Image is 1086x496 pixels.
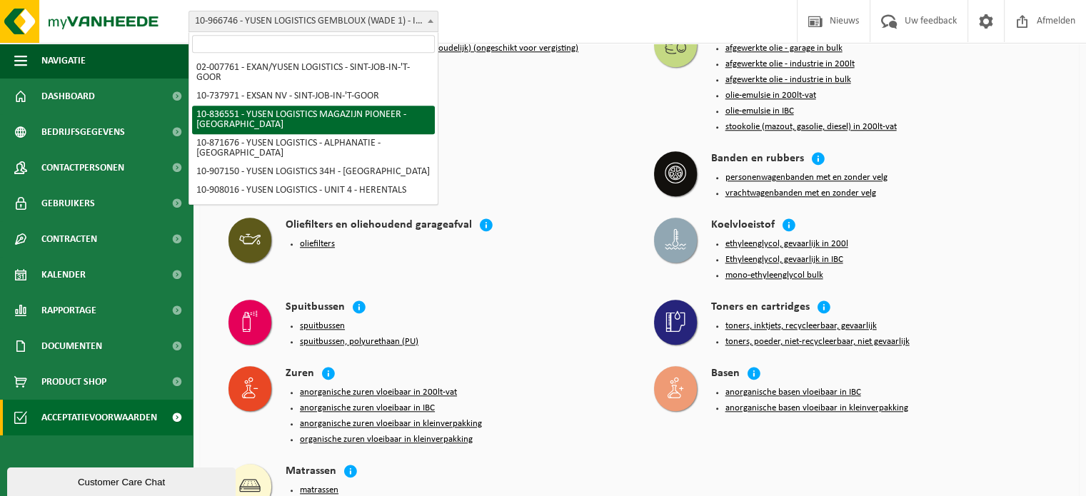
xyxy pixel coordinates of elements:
[300,403,435,414] button: anorganische zuren vloeibaar in IBC
[192,106,435,134] li: 10-836551 - YUSEN LOGISTICS MAGAZIJN PIONEER - [GEOGRAPHIC_DATA]
[286,300,345,316] h4: Spuitbussen
[41,328,102,364] span: Documenten
[725,270,823,281] button: mono-ethyleenglycol bulk
[300,336,418,348] button: spuitbussen, polyurethaan (PU)
[725,172,888,183] button: personenwagenbanden met en zonder velg
[41,257,86,293] span: Kalender
[725,121,897,133] button: stookolie (mazout, gasolie, diesel) in 200lt-vat
[711,300,810,316] h4: Toners en cartridges
[300,485,338,496] button: matrassen
[725,403,908,414] button: anorganische basen vloeibaar in kleinverpakking
[725,254,843,265] button: Ethyleenglycol, gevaarlijk in IBC
[725,43,843,54] button: afgewerkte olie - garage in bulk
[286,366,314,383] h4: Zuren
[300,172,625,181] li: batterijen (huishoudelijk)
[41,221,97,257] span: Contracten
[725,238,848,250] button: ethyleenglycol, gevaarlijk in 200l
[711,218,775,234] h4: Koelvloeistof
[41,150,124,186] span: Contactpersonen
[188,11,438,32] span: 10-966746 - YUSEN LOGISTICS GEMBLOUX (WADE 1) - ISNES
[192,181,435,200] li: 10-908016 - YUSEN LOGISTICS - UNIT 4 - HERENTALS
[725,106,794,117] button: olie-emulsie in IBC
[711,151,804,168] h4: Banden en rubbers
[41,79,95,114] span: Dashboard
[725,188,876,199] button: vrachtwagenbanden met en zonder velg
[725,90,816,101] button: olie-emulsie in 200lt-vat
[300,43,578,54] button: frituurolie en -vet, categorie 3 (huishoudelijk) (ongeschikt voor vergisting)
[300,387,457,398] button: anorganische zuren vloeibaar in 200lt-vat
[192,163,435,181] li: 10-907150 - YUSEN LOGISTICS 34H - [GEOGRAPHIC_DATA]
[189,11,438,31] span: 10-966746 - YUSEN LOGISTICS GEMBLOUX (WADE 1) - ISNES
[41,364,106,400] span: Product Shop
[725,74,851,86] button: afgewerkte olie - industrie in bulk
[300,434,473,445] button: organische zuren vloeibaar in kleinverpakking
[7,465,238,496] iframe: chat widget
[725,59,855,70] button: afgewerkte olie - industrie in 200lt
[300,320,345,332] button: spuitbussen
[711,366,740,383] h4: Basen
[286,218,472,234] h4: Oliefilters en oliehoudend garageafval
[41,400,157,435] span: Acceptatievoorwaarden
[725,320,877,332] button: toners, inktjets, recycleerbaar, gevaarlijk
[192,200,435,228] li: 10-923149 - YUSEN LOGISTICS GREZ-DOICEAU ([PERSON_NAME]) - GREZ-DOICEAU
[41,43,86,79] span: Navigatie
[41,293,96,328] span: Rapportage
[725,336,910,348] button: toners, poeder, niet-recycleerbaar, niet gevaarlijk
[300,238,335,250] button: oliefilters
[725,387,861,398] button: anorganische basen vloeibaar in IBC
[192,59,435,87] li: 02-007761 - EXAN/YUSEN LOGISTICS - SINT-JOB-IN-'T-GOOR
[300,418,482,430] button: anorganische zuren vloeibaar in kleinverpakking
[286,464,336,480] h4: Matrassen
[192,87,435,106] li: 10-737971 - EXSAN NV - SINT-JOB-IN-'T-GOOR
[192,134,435,163] li: 10-871676 - YUSEN LOGISTICS - ALPHANATIE - [GEOGRAPHIC_DATA]
[41,114,125,150] span: Bedrijfsgegevens
[41,186,95,221] span: Gebruikers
